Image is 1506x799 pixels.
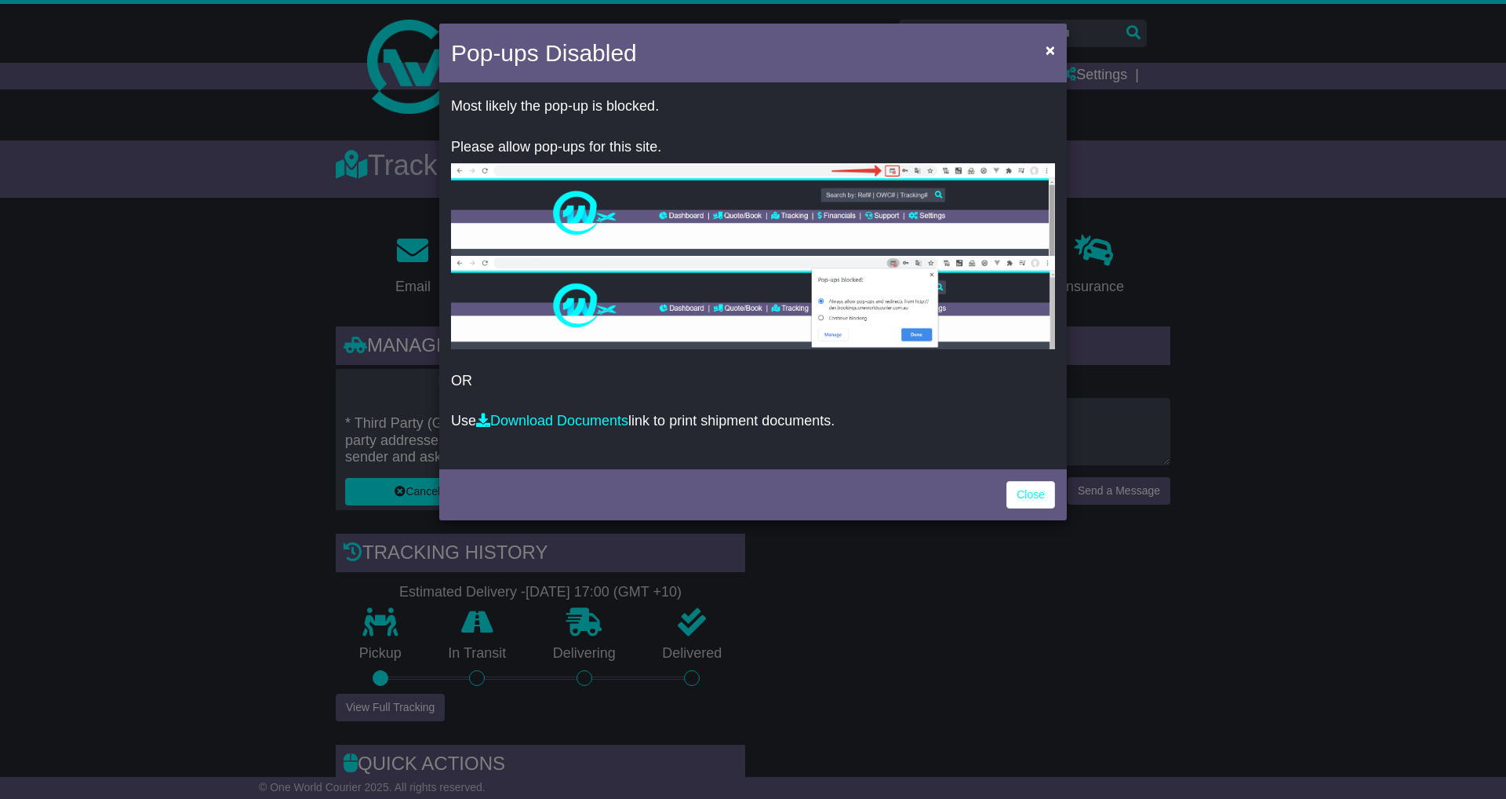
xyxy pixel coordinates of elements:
[451,413,1055,430] p: Use link to print shipment documents.
[451,163,1055,256] img: allow-popup-1.png
[439,86,1067,465] div: OR
[1046,41,1055,59] span: ×
[1038,34,1063,66] button: Close
[451,35,637,71] h4: Pop-ups Disabled
[1006,481,1055,509] a: Close
[451,139,1055,156] p: Please allow pop-ups for this site.
[476,413,628,429] a: Download Documents
[451,256,1055,349] img: allow-popup-2.png
[451,98,1055,115] p: Most likely the pop-up is blocked.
